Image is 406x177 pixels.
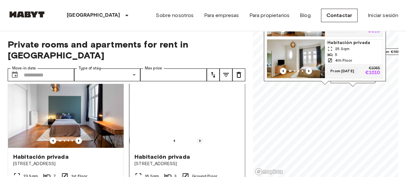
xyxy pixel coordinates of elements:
[335,52,337,58] span: 5
[197,137,203,144] button: Previous image
[8,71,124,148] img: Marketing picture of unit DE-03-003-001-04HF
[335,58,352,63] span: 4th Floor
[306,68,312,74] button: Previous image
[134,161,240,167] span: [STREET_ADDRESS]
[50,137,56,144] button: Previous image
[267,40,325,78] img: Marketing picture of unit DE-03-001-002-01HF
[156,12,194,19] a: Sobre nosotros
[327,40,380,46] span: Habitación privada
[8,68,21,81] button: Choose date
[267,39,383,78] a: Marketing picture of unit DE-03-001-002-01HFPrevious imagePrevious imageHabitación privada25 Sqm5...
[13,153,69,161] span: Habitación privada
[232,68,245,81] button: tune
[255,168,283,175] a: Mapbox logo
[130,71,245,148] img: Marketing picture of unit DE-03-013-01M
[8,39,245,61] span: Private rooms and apartments for rent in [GEOGRAPHIC_DATA]
[300,12,311,19] a: Blog
[145,66,162,71] label: Max price
[67,12,120,19] p: [GEOGRAPHIC_DATA]
[327,68,357,74] span: From [DATE]
[8,11,46,18] img: Habyt
[368,12,398,19] a: Iniciar sesión
[367,29,380,34] p: €910
[280,68,286,74] button: Previous image
[79,66,101,71] label: Type of stay
[204,12,239,19] a: Para empresas
[171,137,177,144] button: Previous image
[220,68,232,81] button: tune
[365,70,380,75] p: €1010
[321,9,358,22] a: Contactar
[207,68,220,81] button: tune
[249,12,289,19] a: Para propietarios
[335,46,350,52] span: 25 Sqm
[75,137,82,144] button: Previous image
[13,161,118,167] span: [STREET_ADDRESS]
[368,66,380,70] p: €1065
[134,153,190,161] span: Habitación privada
[12,66,36,71] label: Move-in date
